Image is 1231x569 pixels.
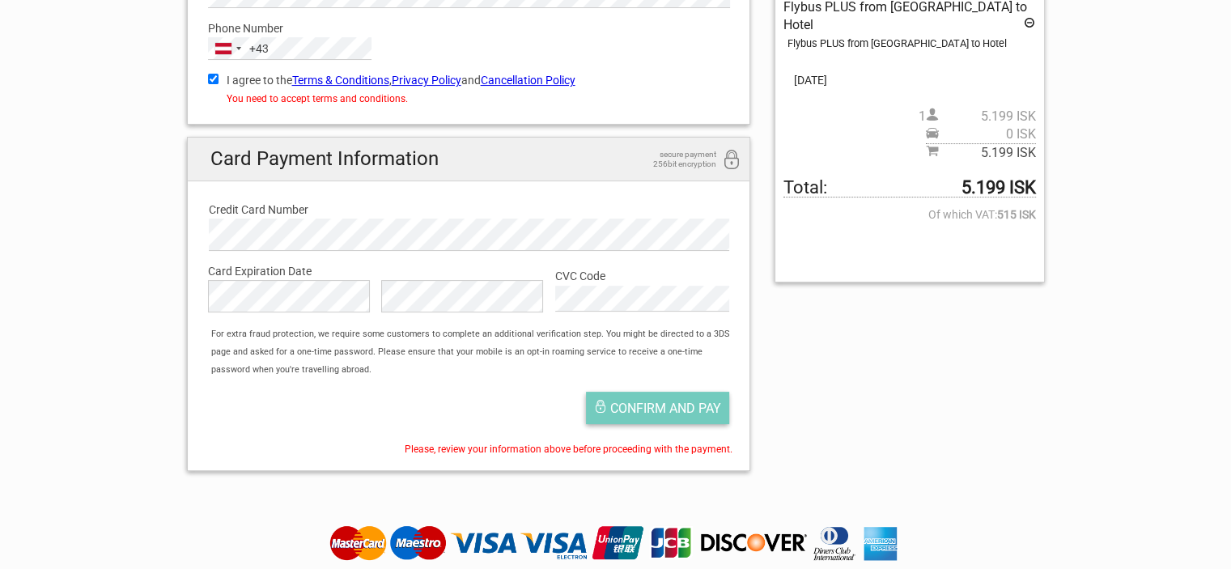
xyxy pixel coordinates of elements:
span: Total to be paid [783,179,1035,197]
h2: Card Payment Information [188,138,750,180]
a: Terms & Conditions [292,74,389,87]
span: Pickup price [926,125,1036,143]
span: Confirm and pay [610,401,721,416]
button: Confirm and pay [586,392,729,424]
div: +43 [249,40,269,57]
span: 1 person(s) [919,108,1036,125]
span: 5.199 ISK [939,144,1036,162]
img: Tourdesk accepts [325,524,906,562]
strong: 515 ISK [997,206,1036,223]
span: Of which VAT: [783,206,1035,223]
span: secure payment 256bit encryption [635,150,716,169]
span: 0 ISK [939,125,1036,143]
label: CVC Code [555,267,729,285]
a: Privacy Policy [392,74,461,87]
div: Please, review your information above before proceeding with the payment. [196,440,742,458]
p: We're away right now. Please check back later! [23,28,183,41]
button: Selected country [209,38,269,59]
i: 256bit encryption [722,150,741,172]
span: [DATE] [783,71,1035,89]
div: You need to accept terms and conditions. [208,90,730,108]
div: Flybus PLUS from [GEOGRAPHIC_DATA] to Hotel [787,35,1035,53]
span: Subtotal [926,143,1036,162]
label: Phone Number [208,19,730,37]
div: For extra fraud protection, we require some customers to complete an additional verification step... [203,325,749,380]
strong: 5.199 ISK [961,179,1036,197]
button: Open LiveChat chat widget [186,25,206,45]
a: Cancellation Policy [481,74,575,87]
span: 5.199 ISK [939,108,1036,125]
label: I agree to the , and [208,71,730,89]
label: Card Expiration Date [208,262,730,280]
label: Credit Card Number [209,201,729,219]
